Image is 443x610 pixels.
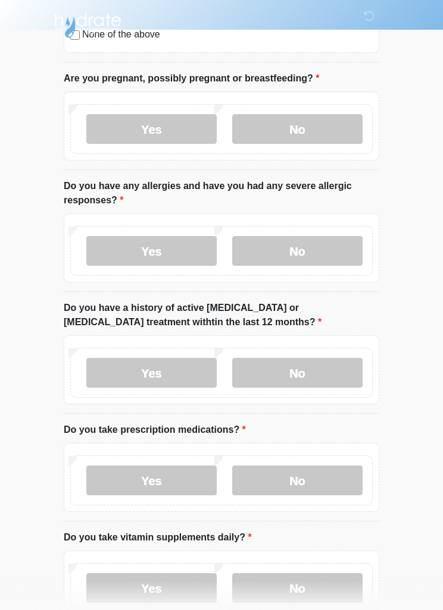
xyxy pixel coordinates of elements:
[86,573,217,603] label: Yes
[86,236,217,266] label: Yes
[64,423,246,437] label: Do you take prescription medications?
[64,71,319,86] label: Are you pregnant, possibly pregnant or breastfeeding?
[232,358,363,388] label: No
[232,466,363,495] label: No
[232,573,363,603] label: No
[86,358,217,388] label: Yes
[64,179,379,207] label: Do you have any allergies and have you had any severe allergic responses?
[232,236,363,266] label: No
[232,114,363,144] label: No
[52,9,123,39] img: Hydrate IV Bar - Chandler Logo
[86,466,217,495] label: Yes
[86,114,217,144] label: Yes
[64,301,379,329] label: Do you have a history of active [MEDICAL_DATA] or [MEDICAL_DATA] treatment withtin the last 12 mo...
[64,530,252,545] label: Do you take vitamin supplements daily?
